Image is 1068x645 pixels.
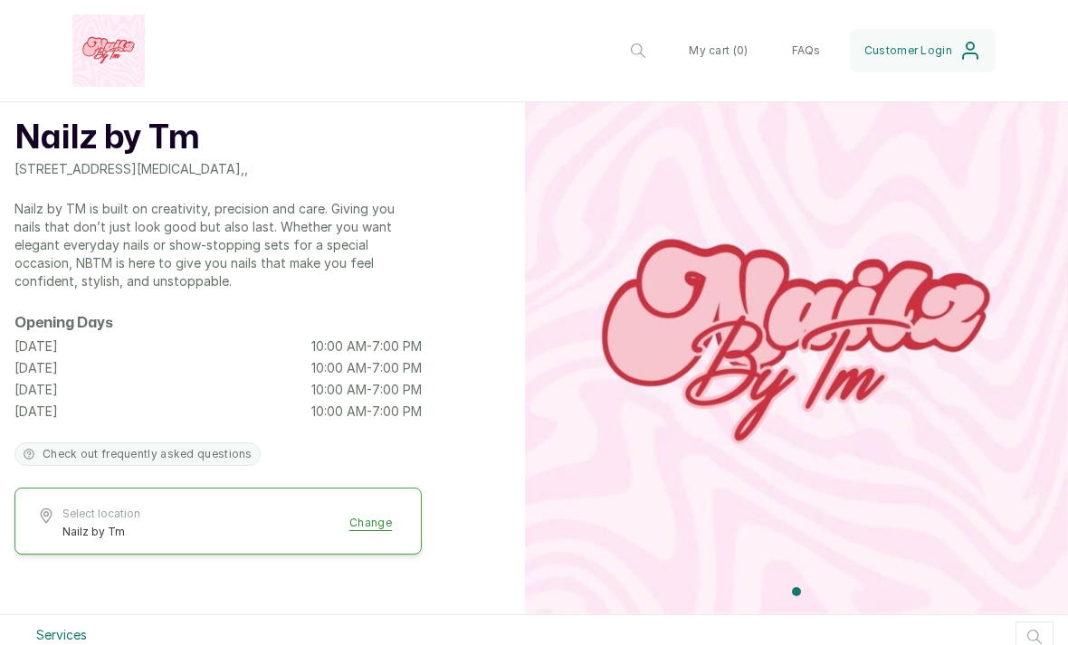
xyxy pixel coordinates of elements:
h2: Opening Days [14,312,422,334]
span: Nailz by Tm [62,525,140,539]
img: business logo [72,14,145,87]
img: header image [525,71,1068,614]
p: 10:00 AM - 7:00 PM [311,337,422,356]
p: [DATE] [14,381,58,399]
p: [DATE] [14,359,58,377]
button: FAQs [777,29,835,72]
p: [STREET_ADDRESS][MEDICAL_DATA] , , [14,160,422,178]
p: Nailz by TM is built on creativity, precision and care. Giving you nails that don’t just look goo... [14,200,422,290]
h1: Nailz by Tm [14,117,422,160]
p: 10:00 AM - 7:00 PM [311,381,422,399]
p: 10:00 AM - 7:00 PM [311,359,422,377]
button: Customer Login [850,29,996,72]
button: Check out frequently asked questions [14,442,261,466]
span: Select location [62,507,140,521]
button: Select locationNailz by TmChange [37,507,399,539]
button: My cart (0) [674,29,762,72]
p: [DATE] [14,403,58,421]
p: 10:00 AM - 7:00 PM [311,403,422,421]
span: Customer Login [864,43,952,58]
p: [DATE] [14,337,58,356]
